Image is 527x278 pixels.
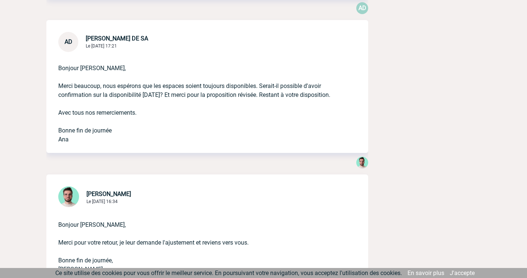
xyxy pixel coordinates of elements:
[86,43,117,49] span: Le [DATE] 17:21
[356,2,368,14] div: Ana-Cristina DE SA 17 Janvier 2025 à 11:21
[65,38,72,45] span: AD
[356,157,368,169] img: 121547-2.png
[407,269,444,277] a: En savoir plus
[58,52,335,144] p: Bonjour [PERSON_NAME], Merci beaucoup, nous espérons que les espaces soient toujours disponibles....
[58,209,335,274] p: Bonjour [PERSON_NAME], Merci pour votre retour, je leur demande l'ajustement et reviens vers vous...
[86,35,148,42] span: [PERSON_NAME] DE SA
[450,269,475,277] a: J'accepte
[86,190,131,197] span: [PERSON_NAME]
[356,2,368,14] p: AD
[55,269,402,277] span: Ce site utilise des cookies pour vous offrir le meilleur service. En poursuivant votre navigation...
[86,199,118,204] span: Le [DATE] 16:34
[356,157,368,170] div: Benjamin ROLAND 17 Janvier 2025 à 11:16
[58,186,79,207] img: 121547-2.png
